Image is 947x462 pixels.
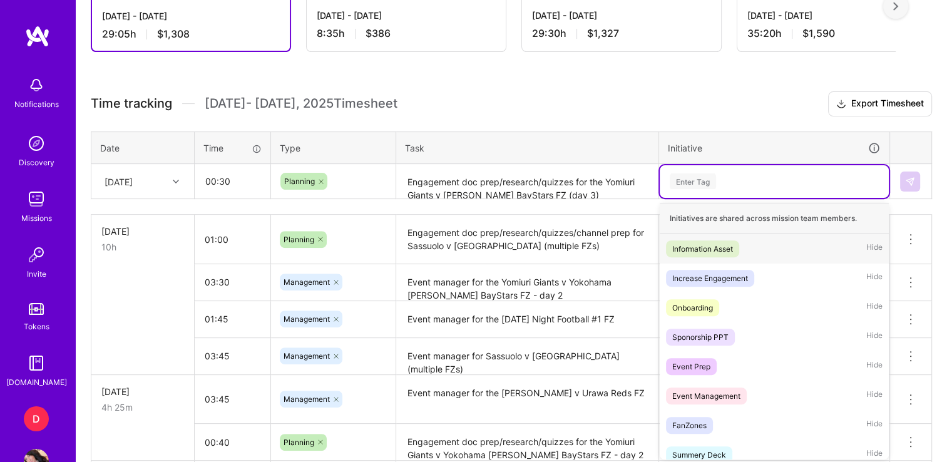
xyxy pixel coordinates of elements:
[397,216,657,263] textarea: Engagement doc prep/research/quizzes/channel prep for Sassuolo v [GEOGRAPHIC_DATA] (multiple FZs)
[397,165,657,198] textarea: Engagement doc prep/research/quizzes for the Yomiuri Giants v [PERSON_NAME] BayStars FZ (day 3)
[284,177,315,186] span: Planning
[195,302,270,336] input: HH:MM
[21,406,52,431] a: D
[102,9,280,23] div: [DATE] - [DATE]
[91,131,195,164] th: Date
[672,272,748,285] div: Increase Engagement
[195,382,270,416] input: HH:MM
[102,28,280,41] div: 29:05 h
[101,240,184,254] div: 10h
[672,448,726,461] div: Summery Deck
[284,438,314,447] span: Planning
[195,426,270,459] input: HH:MM
[284,314,330,324] span: Management
[27,267,46,280] div: Invite
[397,302,657,337] textarea: Event manager for the [DATE] Night Football #1 FZ
[195,223,270,256] input: HH:MM
[672,360,710,373] div: Event Prep
[6,376,67,389] div: [DOMAIN_NAME]
[284,235,314,244] span: Planning
[24,187,49,212] img: teamwork
[14,98,59,111] div: Notifications
[25,25,50,48] img: logo
[29,303,44,315] img: tokens
[195,265,270,299] input: HH:MM
[284,277,330,287] span: Management
[271,131,396,164] th: Type
[317,27,496,40] div: 8:35 h
[24,73,49,98] img: bell
[866,240,883,257] span: Hide
[866,270,883,287] span: Hide
[21,212,52,225] div: Missions
[91,96,172,111] span: Time tracking
[366,27,391,40] span: $386
[397,339,657,374] textarea: Event manager for Sassuolo v [GEOGRAPHIC_DATA] (multiple FZs)
[672,242,733,255] div: Information Asset
[203,141,262,155] div: Time
[866,417,883,434] span: Hide
[24,320,49,333] div: Tokens
[866,358,883,375] span: Hide
[587,27,619,40] span: $1,327
[866,299,883,316] span: Hide
[828,91,932,116] button: Export Timesheet
[284,351,330,361] span: Management
[893,2,898,11] img: right
[195,339,270,372] input: HH:MM
[397,265,657,300] textarea: Event manager for the Yomiuri Giants v Yokohama [PERSON_NAME] BayStars FZ - day 2
[836,98,846,111] i: icon Download
[905,177,915,187] img: Submit
[105,175,133,188] div: [DATE]
[195,165,270,198] input: HH:MM
[19,156,54,169] div: Discovery
[668,141,881,155] div: Initiative
[672,301,713,314] div: Onboarding
[317,9,496,22] div: [DATE] - [DATE]
[24,351,49,376] img: guide book
[101,385,184,398] div: [DATE]
[802,27,835,40] span: $1,590
[532,9,711,22] div: [DATE] - [DATE]
[866,388,883,404] span: Hide
[672,419,707,432] div: FanZones
[24,131,49,156] img: discovery
[101,225,184,238] div: [DATE]
[866,329,883,346] span: Hide
[660,203,889,234] div: Initiatives are shared across mission team members.
[24,242,49,267] img: Invite
[532,27,711,40] div: 29:30 h
[747,9,926,22] div: [DATE] - [DATE]
[747,27,926,40] div: 35:20 h
[397,425,657,459] textarea: Engagement doc prep/research/quizzes for the Yomiuri Giants v Yokohama [PERSON_NAME] BayStars FZ ...
[672,331,729,344] div: Sponorship PPT
[397,376,657,423] textarea: Event manager for the [PERSON_NAME] v Urawa Reds FZ
[670,172,716,191] div: Enter Tag
[24,406,49,431] div: D
[101,401,184,414] div: 4h 25m
[157,28,190,41] span: $1,308
[205,96,397,111] span: [DATE] - [DATE] , 2025 Timesheet
[284,394,330,404] span: Management
[672,389,740,403] div: Event Management
[396,131,659,164] th: Task
[173,178,179,185] i: icon Chevron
